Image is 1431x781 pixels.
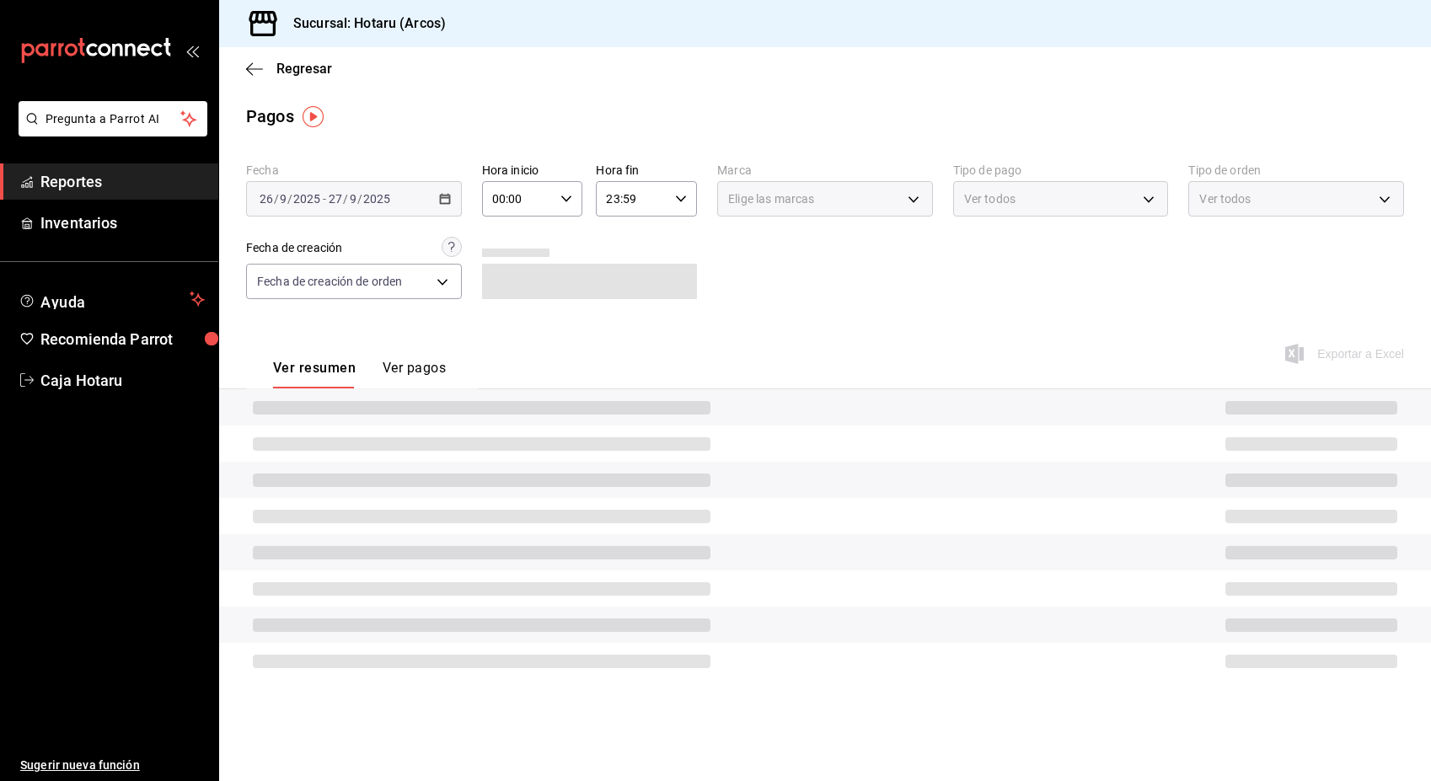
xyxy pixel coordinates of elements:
span: Ver todos [964,190,1016,207]
span: / [274,192,279,206]
input: -- [349,192,357,206]
input: ---- [292,192,321,206]
span: Caja Hotaru [40,369,205,392]
span: / [343,192,348,206]
div: Fecha de creación [246,239,342,257]
button: open_drawer_menu [185,44,199,57]
a: Pregunta a Parrot AI [12,122,207,140]
button: Regresar [246,61,332,77]
button: Ver resumen [273,360,356,388]
span: Ayuda [40,289,183,309]
input: -- [279,192,287,206]
label: Tipo de pago [953,164,1169,176]
span: Sugerir nueva función [20,757,205,774]
span: Elige las marcas [728,190,814,207]
span: Recomienda Parrot [40,328,205,350]
input: -- [328,192,343,206]
span: Regresar [276,61,332,77]
h3: Sucursal: Hotaru (Arcos) [280,13,446,34]
span: Inventarios [40,211,205,234]
label: Hora inicio [482,164,583,176]
button: Pregunta a Parrot AI [19,101,207,136]
div: navigation tabs [273,360,446,388]
span: / [357,192,362,206]
label: Tipo de orden [1188,164,1404,176]
div: Pagos [246,104,294,129]
input: -- [259,192,274,206]
label: Hora fin [596,164,697,176]
input: ---- [362,192,391,206]
button: Ver pagos [383,360,446,388]
label: Fecha [246,164,462,176]
img: Tooltip marker [303,106,324,127]
span: / [287,192,292,206]
span: Fecha de creación de orden [257,273,402,290]
span: Reportes [40,170,205,193]
span: - [323,192,326,206]
label: Marca [717,164,933,176]
span: Pregunta a Parrot AI [46,110,181,128]
span: Ver todos [1199,190,1251,207]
